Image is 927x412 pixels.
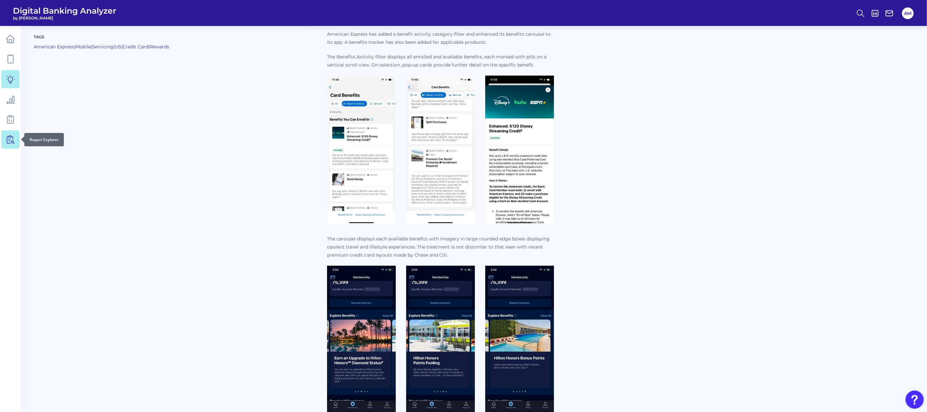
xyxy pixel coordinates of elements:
[327,30,554,46] p: American Express has added a benefit activity category filter and enhanced its benefits carousel ...
[906,391,924,409] button: Open Resource Center
[327,76,396,224] img: Image (7).jpg
[902,7,914,19] button: AM
[24,133,64,146] div: Report Explorer
[34,34,306,40] p: Tags
[406,76,475,224] img: Image (6).jpg
[13,6,116,16] span: Digital Banking Analyzer
[34,44,74,50] a: American Express
[76,44,91,50] a: Mobile
[123,44,148,50] a: Credit Card
[115,44,121,50] a: US
[13,16,116,20] span: by [PERSON_NAME]
[91,44,92,50] span: |
[148,44,150,50] span: |
[327,235,554,259] p: The carousel displays each available benefits with imagery in large rounded edge boxes displaying...
[485,76,554,224] img: Image (5).jpg
[74,44,76,50] span: |
[327,53,554,69] p: The Benefits Activity filter displays all enrolled and available benefits, each marked with pills...
[113,44,115,50] span: |
[121,44,123,50] span: |
[92,44,113,50] a: Servicing
[150,44,169,50] a: Rewards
